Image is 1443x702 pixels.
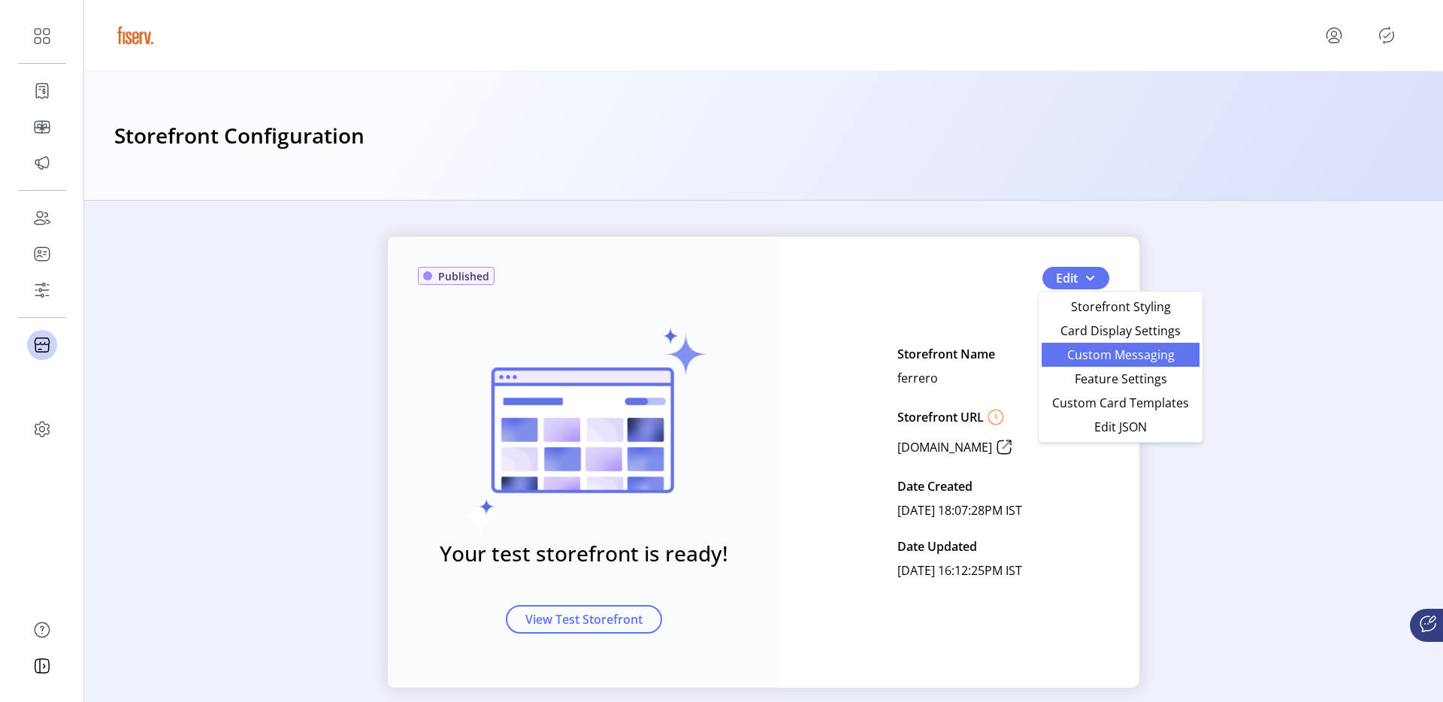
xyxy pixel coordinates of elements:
li: Custom Card Templates [1042,391,1199,415]
p: Storefront URL [897,408,984,426]
li: Edit JSON [1042,415,1199,439]
span: Custom Messaging [1051,349,1190,361]
span: Edit [1056,269,1078,287]
li: Card Display Settings [1042,319,1199,343]
p: Date Created [897,474,973,498]
p: ferrero [897,366,938,390]
span: Card Display Settings [1051,325,1190,337]
li: Feature Settings [1042,367,1199,391]
li: Custom Messaging [1042,343,1199,367]
h3: Storefront Configuration [114,120,365,153]
span: Feature Settings [1051,373,1190,385]
img: logo [114,14,156,56]
p: [DOMAIN_NAME] [897,438,992,456]
button: menu [1322,23,1346,47]
button: View Test Storefront [506,605,662,634]
li: Storefront Styling [1042,295,1199,319]
p: [DATE] 18:07:28PM IST [897,498,1022,522]
p: Date Updated [897,534,977,558]
p: [DATE] 16:12:25PM IST [897,558,1022,582]
button: Edit [1042,267,1109,289]
span: Custom Card Templates [1051,397,1190,409]
span: Edit JSON [1051,421,1190,433]
p: Storefront Name [897,342,995,366]
h3: Your test storefront is ready! [440,537,728,569]
span: View Test Storefront [525,610,643,628]
span: Published [438,268,489,284]
button: Publisher Panel [1375,23,1399,47]
span: Storefront Styling [1051,301,1190,313]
